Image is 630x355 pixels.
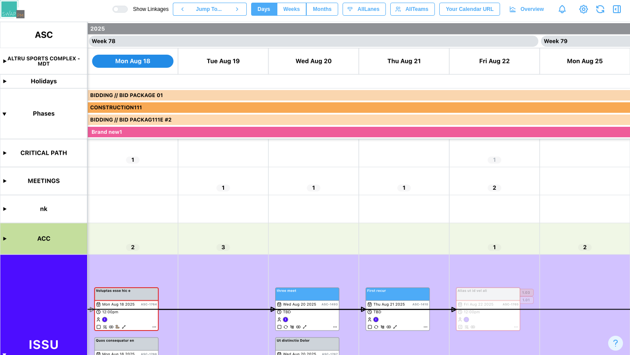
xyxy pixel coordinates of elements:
[406,3,428,15] span: All Teams
[594,3,606,15] button: Refresh Grid
[611,3,623,15] button: Open Drawer
[439,3,500,16] button: Your Calendar URL
[128,6,168,13] span: Show Linkages
[577,3,590,15] a: View Project
[446,3,493,15] span: Your Calendar URL
[196,3,222,15] span: Jump To...
[521,3,544,15] span: Overview
[306,3,338,16] button: Months
[283,3,300,15] span: Weeks
[357,3,379,15] span: All Lanes
[343,3,386,16] button: AllLanes
[504,3,550,16] a: Overview
[390,3,435,16] button: AllTeams
[277,3,307,16] button: Weeks
[192,3,227,16] button: Jump To...
[555,2,570,17] a: Notifications
[251,3,277,16] button: Days
[313,3,332,15] span: Months
[258,3,270,15] span: Days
